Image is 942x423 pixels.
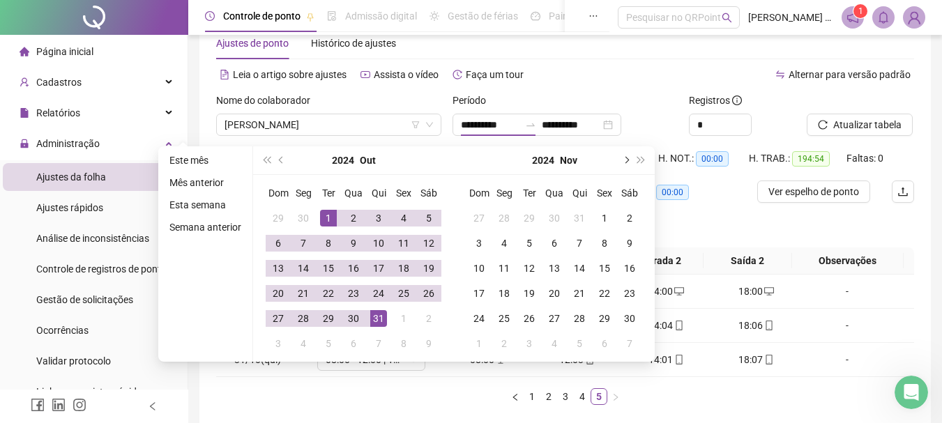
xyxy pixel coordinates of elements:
[370,285,387,302] div: 24
[492,206,517,231] td: 2024-10-28
[542,206,567,231] td: 2024-10-30
[531,11,540,21] span: dashboard
[20,47,29,56] span: home
[517,180,542,206] th: Ter
[36,138,100,149] span: Administração
[20,139,29,148] span: lock
[858,6,863,16] span: 1
[571,260,588,277] div: 14
[316,180,341,206] th: Ter
[567,281,592,306] td: 2024-11-21
[316,306,341,331] td: 2024-10-29
[634,146,649,174] button: super-next-year
[904,7,925,28] img: 83718
[673,286,684,296] span: desktop
[846,11,859,24] span: notification
[521,210,538,226] div: 29
[517,231,542,256] td: 2024-11-05
[295,285,312,302] div: 21
[596,235,613,252] div: 8
[291,256,316,281] td: 2024-10-14
[316,256,341,281] td: 2024-10-15
[291,331,316,356] td: 2024-11-04
[763,286,774,296] span: desktop
[11,307,268,349] div: ZEVO diz…
[295,210,312,226] div: 30
[571,235,588,252] div: 7
[391,331,416,356] td: 2024-11-08
[233,69,347,80] span: Leia o artigo sobre ajustes
[466,69,524,80] span: Faça um tour
[341,306,366,331] td: 2024-10-30
[416,256,441,281] td: 2024-10-19
[360,146,376,174] button: month panel
[36,355,111,367] span: Validar protocolo
[216,36,289,51] div: Ajustes de ponto
[567,180,592,206] th: Qui
[717,284,795,299] div: 18:00
[345,235,362,252] div: 9
[345,10,417,22] span: Admissão digital
[546,235,563,252] div: 6
[542,231,567,256] td: 2024-11-06
[807,114,913,136] button: Atualizar tabela
[36,46,93,57] span: Página inicial
[466,281,492,306] td: 2024-11-17
[448,10,518,22] span: Gestão de férias
[757,180,870,203] button: Ver espelho de ponto
[36,386,142,397] span: Link para registro rápido
[717,318,795,333] div: 18:06
[818,120,828,130] span: reload
[560,146,577,174] button: month panel
[542,256,567,281] td: 2024-11-13
[295,235,312,252] div: 7
[320,335,337,352] div: 5
[524,388,540,405] li: 1
[591,389,607,404] a: 5
[596,210,613,226] div: 1
[366,281,391,306] td: 2024-10-24
[391,206,416,231] td: 2024-10-04
[542,281,567,306] td: 2024-11-20
[306,13,314,21] span: pushpin
[592,306,617,331] td: 2024-11-29
[416,180,441,206] th: Sáb
[617,180,642,206] th: Sáb
[592,231,617,256] td: 2024-11-08
[496,260,512,277] div: 11
[567,306,592,331] td: 2024-11-28
[291,306,316,331] td: 2024-10-28
[341,180,366,206] th: Qua
[628,318,706,333] div: 14:04
[316,281,341,306] td: 2024-10-22
[295,335,312,352] div: 4
[360,70,370,79] span: youtube
[366,231,391,256] td: 2024-10-10
[430,11,439,21] span: sun
[420,260,437,277] div: 19
[567,256,592,281] td: 2024-11-14
[617,281,642,306] td: 2024-11-23
[596,260,613,277] div: 15
[517,331,542,356] td: 2024-12-03
[266,231,291,256] td: 2024-10-06
[311,36,396,51] div: Histórico de ajustes
[621,285,638,302] div: 23
[846,153,883,164] span: Faltas: 0
[492,256,517,281] td: 2024-11-11
[492,306,517,331] td: 2024-11-25
[220,70,229,79] span: file-text
[471,260,487,277] div: 10
[628,284,706,299] div: 14:00
[345,335,362,352] div: 6
[36,233,149,244] span: Análise de inconsistências
[571,335,588,352] div: 5
[616,247,704,275] th: Entrada 2
[592,180,617,206] th: Sex
[218,6,245,32] button: Início
[270,310,287,327] div: 27
[341,231,366,256] td: 2024-10-09
[291,281,316,306] td: 2024-10-21
[689,93,742,108] span: Registros
[792,247,904,275] th: Observações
